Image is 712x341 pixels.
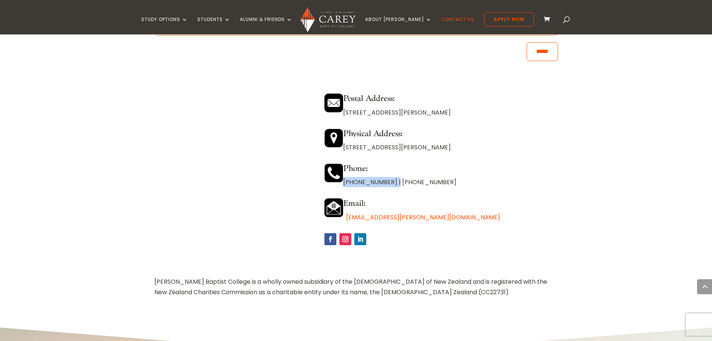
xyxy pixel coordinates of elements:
[141,17,188,34] a: Study Options
[324,164,558,177] h4: Phone:
[346,213,500,222] a: [EMAIL_ADDRESS][PERSON_NAME][DOMAIN_NAME]
[324,233,336,245] a: Follow on Facebook
[365,17,432,34] a: About [PERSON_NAME]
[197,17,230,34] a: Students
[324,177,558,187] p: [PHONE_NUMBER] | [PHONE_NUMBER]
[484,12,534,27] a: Apply Now
[339,233,351,245] a: Follow on Instagram
[324,94,558,107] h4: Postal Address:
[324,198,558,212] h4: Email:
[324,107,558,118] p: [STREET_ADDRESS][PERSON_NAME]
[324,94,343,112] img: Postal-Address.png
[441,17,474,34] a: Contact Us
[324,198,343,217] img: Email.png
[324,164,343,182] img: Phone.jpg
[240,17,292,34] a: Alumni & Friends
[300,7,355,32] img: Carey Baptist College
[354,233,366,245] a: Follow on LinkedIn
[324,129,343,147] img: Physical-Address-300x300.png
[324,142,558,152] p: [STREET_ADDRESS][PERSON_NAME]
[324,129,558,142] h4: Physical Address:
[154,277,558,297] p: [PERSON_NAME] Baptist College is a wholly owned subsidiary of the [DEMOGRAPHIC_DATA] of New Zeala...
